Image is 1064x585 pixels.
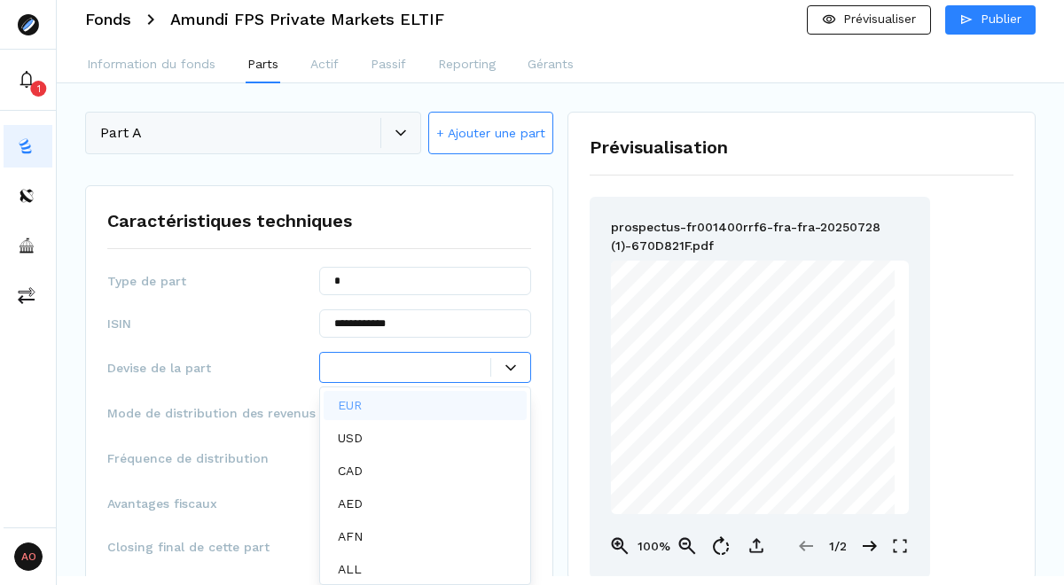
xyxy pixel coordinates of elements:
span: DÉFINIS AUX PRÉSENTES. [725,463,786,467]
p: Passif [371,55,406,74]
p: 1/2 [820,537,856,556]
button: asset-managers [4,224,52,267]
h3: Fonds [85,12,131,27]
p: 1 [37,82,41,96]
span: REGLEMENTATION (RTS) DEVELOPPEES PAR L’AUTORITE EUROPEENNE DES MARCHES [653,481,860,486]
span: Closing final de cette part [107,538,319,556]
span: PROSPECTUS [736,404,775,409]
span: SERONT INFORMES DES MODIFICATIONS DU PROSPECTUS EN ACCORD AVEC LES [659,512,853,517]
span: LE FONDS EST STRICTEMENT RÉSERVÉ AUX INVESTISSEURS ELIGIBLES TELS QUE [658,456,854,461]
h3: Amundi FPS Private Markets ELTIF [170,12,444,27]
p: Publier [981,10,1021,28]
p: Information du fonds [87,55,215,74]
h1: Prévisualisation [590,134,1013,160]
span: QUE LE FONDS SOIT EN CONFORMITE AVEC L’ENSEMBLE DES EXIGENCES PREVUES PAR [651,500,862,504]
p: AFN [338,527,363,546]
span: EUROPÉEN D’INVESTISSEMENT À LONG TERME (ELTIF) CONFORMÉMENT AU RÈGLEMENT [650,438,861,442]
p: USD [338,429,363,448]
span: Articles L. 214-154 à L. 214-158 du Code monétaire et financier [682,378,830,384]
p: Prévisualiser [843,10,916,28]
p: Parts [247,55,278,74]
button: Reporting [436,48,497,83]
p: AED [338,495,363,513]
button: Publier [945,5,1036,35]
span: Type de part [107,272,319,290]
span: ISIN [107,315,319,332]
span: Avantages fiscaux [107,495,319,512]
img: distributors [18,187,35,205]
span: CES RTS. LE PROSPECTUS SERA MODIFIE EN CONSEQUENCE ET LES INVESTISSEURS [654,506,857,511]
button: Prévisualiser [807,5,931,35]
p: Gérants [528,55,574,74]
img: asset-managers [18,237,35,254]
p: Reporting [438,55,496,74]
span: FONDS D’INVESTISSEMENT PROFESSIONNEL SPECIALISÉ CONSTITUÉ SOUS LA FORME D'UN [647,358,864,363]
button: Actif [309,48,340,83]
h1: Caractéristiques techniques [107,207,352,234]
button: Parts [246,48,280,83]
button: funds [4,125,52,168]
img: funds [18,137,35,155]
button: commissions [4,274,52,316]
p: CAD [338,462,363,480]
p: 100% [636,537,671,556]
span: Amundi FPS Private Markets ELTIF [700,342,811,349]
p: EUR [338,396,362,415]
p: ALL [338,560,362,579]
span: Mode de distribution des revenus [107,404,319,422]
button: distributors [4,175,52,217]
span: Devise de la part [107,359,319,377]
span: DES L’ENTREE EN APPLICATION DEFINITIVE DES NORMES TECHNIQUES DE [668,474,845,479]
button: + Ajouter une part [428,112,553,154]
button: Passif [369,48,408,83]
span: LE FONDS AMUNDI FPS PRIVATE MARKETS ELTIF A ÉTÉ AGRÉÉ EN TANT QUE FONDS [655,432,856,436]
p: Actif [310,55,339,74]
button: Gérants [526,48,575,83]
span: FONDS COMMUN DE PLACEMENT [716,365,794,370]
span: Fréquence de distribution [107,449,319,467]
button: Information du fonds [85,48,217,83]
span: FINANCIERS CONFORMEMENT AU REGLEMENT (UE) 2023/606 DU [DATE] MODIFIANT [650,487,845,492]
span: AO [14,542,43,571]
button: 1 [4,58,52,101]
img: commissions [18,286,35,304]
span: LE REGLEMENT (UE) 2015/760 DU [DATE], LA SOCIETE DE GESTION S’ENGAGE A CE [650,494,845,498]
p: prospectus-fr001400rrf6-fra-fra-20250728 (1)-670D821F.pdf [611,218,909,239]
span: ELTIF AUPRÈS DE L'AUTORITÉ DES MARCHÉS FINANCIERS. [686,444,826,448]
